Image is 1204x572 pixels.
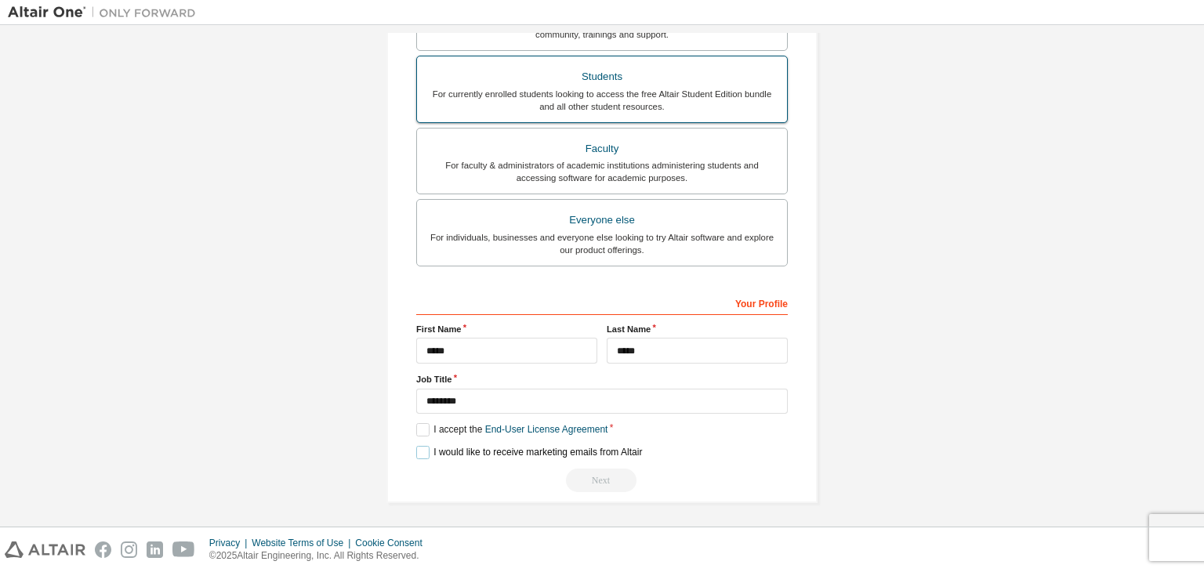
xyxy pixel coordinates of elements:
[416,290,788,315] div: Your Profile
[209,549,432,563] p: © 2025 Altair Engineering, Inc. All Rights Reserved.
[416,323,597,335] label: First Name
[209,537,252,549] div: Privacy
[426,66,778,88] div: Students
[426,159,778,184] div: For faculty & administrators of academic institutions administering students and accessing softwa...
[426,231,778,256] div: For individuals, businesses and everyone else looking to try Altair software and explore our prod...
[252,537,355,549] div: Website Terms of Use
[416,446,642,459] label: I would like to receive marketing emails from Altair
[147,541,163,558] img: linkedin.svg
[426,88,778,113] div: For currently enrolled students looking to access the free Altair Student Edition bundle and all ...
[426,138,778,160] div: Faculty
[172,541,195,558] img: youtube.svg
[485,424,608,435] a: End-User License Agreement
[416,423,607,436] label: I accept the
[95,541,111,558] img: facebook.svg
[426,209,778,231] div: Everyone else
[121,541,137,558] img: instagram.svg
[355,537,431,549] div: Cookie Consent
[607,323,788,335] label: Last Name
[8,5,204,20] img: Altair One
[5,541,85,558] img: altair_logo.svg
[416,469,788,492] div: Provide a valid email to continue
[416,373,788,386] label: Job Title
